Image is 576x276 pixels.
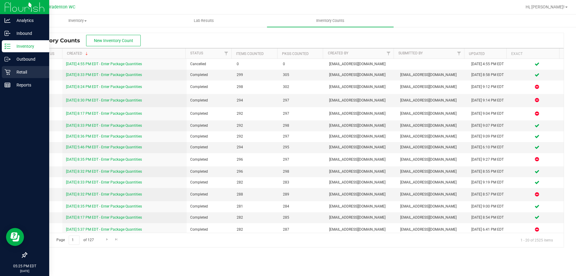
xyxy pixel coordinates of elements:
span: [EMAIL_ADDRESS][DOMAIN_NAME] [400,123,464,129]
a: Pkgs Counted [282,52,309,56]
a: Inventory Counts [267,14,393,27]
inline-svg: Inbound [4,30,10,36]
a: Filter [221,48,231,59]
span: [EMAIL_ADDRESS][DOMAIN_NAME] [400,169,464,174]
span: 297 [283,134,322,139]
p: Retail [10,68,46,76]
span: 305 [283,72,322,78]
button: New Inventory Count [86,35,141,46]
span: [EMAIL_ADDRESS][DOMAIN_NAME] [400,180,464,185]
span: [EMAIL_ADDRESS][DOMAIN_NAME] [400,192,464,197]
span: 294 [237,144,276,150]
a: [DATE] 8:24 PM EDT - Enter Package Quantities [66,85,142,89]
span: 298 [283,123,322,129]
span: 292 [237,111,276,117]
span: [EMAIL_ADDRESS][DOMAIN_NAME] [329,134,393,139]
a: [DATE] 8:35 PM EDT - Enter Package Quantities [66,204,142,208]
span: [EMAIL_ADDRESS][DOMAIN_NAME] [400,111,464,117]
span: Completed [190,111,229,117]
span: [EMAIL_ADDRESS][DOMAIN_NAME] [329,144,393,150]
p: Analytics [10,17,46,24]
a: [DATE] 5:37 PM EDT - Enter Package Quantities [66,227,142,232]
span: [EMAIL_ADDRESS][DOMAIN_NAME] [329,180,393,185]
span: Completed [190,204,229,209]
span: 282 [237,180,276,185]
span: [EMAIL_ADDRESS][DOMAIN_NAME] [329,157,393,162]
a: [DATE] 8:33 PM EDT - Enter Package Quantities [66,180,142,184]
a: [DATE] 8:30 PM EDT - Enter Package Quantities [66,98,142,102]
a: Inventory [14,14,141,27]
span: [EMAIL_ADDRESS][DOMAIN_NAME] [329,111,393,117]
inline-svg: Analytics [4,17,10,23]
span: [EMAIL_ADDRESS][DOMAIN_NAME] [400,227,464,232]
span: [EMAIL_ADDRESS][DOMAIN_NAME] [400,72,464,78]
span: [EMAIL_ADDRESS][DOMAIN_NAME] [329,227,393,232]
a: [DATE] 8:32 PM EDT - Enter Package Quantities [66,169,142,174]
span: Bradenton WC [47,5,75,10]
span: 292 [237,134,276,139]
th: Exact [506,48,559,59]
span: Completed [190,169,229,174]
inline-svg: Outbound [4,56,10,62]
span: Inventory Counts [308,18,352,23]
span: Inventory [15,18,140,23]
a: [DATE] 8:33 PM EDT - Enter Package Quantities [66,123,142,128]
div: [DATE] 9:07 PM EDT [471,123,507,129]
a: Lab Results [141,14,267,27]
span: [EMAIL_ADDRESS][DOMAIN_NAME] [400,134,464,139]
span: [EMAIL_ADDRESS][DOMAIN_NAME] [329,192,393,197]
span: Completed [190,134,229,139]
span: [EMAIL_ADDRESS][DOMAIN_NAME] [400,204,464,209]
span: [EMAIL_ADDRESS][DOMAIN_NAME] [329,123,393,129]
span: 282 [237,227,276,232]
a: [DATE] 4:55 PM EDT - Enter Package Quantities [66,62,142,66]
a: [DATE] 5:46 PM EDT - Enter Package Quantities [66,145,142,149]
a: [DATE] 8:17 PM EDT - Enter Package Quantities [66,215,142,220]
span: [EMAIL_ADDRESS][DOMAIN_NAME] [329,72,393,78]
div: [DATE] 6:10 PM EDT [471,144,507,150]
span: Completed [190,72,229,78]
span: 298 [237,84,276,90]
span: Completed [190,180,229,185]
span: [EMAIL_ADDRESS][DOMAIN_NAME] [400,157,464,162]
a: Submitted By [398,51,423,55]
a: [DATE] 8:17 PM EDT - Enter Package Quantities [66,111,142,116]
a: Go to the last page [112,235,121,244]
span: Completed [190,84,229,90]
span: 289 [283,192,322,197]
span: 298 [283,169,322,174]
span: 288 [237,192,276,197]
span: 297 [283,157,322,162]
span: 297 [283,98,322,103]
p: 05:25 PM EDT [3,263,46,269]
div: [DATE] 8:54 PM EDT [471,215,507,220]
span: [EMAIL_ADDRESS][DOMAIN_NAME] [329,204,393,209]
span: 297 [283,111,322,117]
div: [DATE] 9:09 PM EDT [471,134,507,139]
p: Inbound [10,30,46,37]
div: [DATE] 9:14 PM EDT [471,98,507,103]
div: [DATE] 9:19 PM EDT [471,180,507,185]
span: New Inventory Count [94,38,133,43]
p: Outbound [10,56,46,63]
div: [DATE] 4:55 PM EDT [471,61,507,67]
span: [EMAIL_ADDRESS][DOMAIN_NAME] [400,144,464,150]
span: Completed [190,98,229,103]
a: Created By [328,51,348,55]
input: 1 [69,235,79,245]
span: Completed [190,192,229,197]
span: 1 - 20 of 2525 items [516,235,558,244]
div: [DATE] 8:58 PM EDT [471,72,507,78]
span: Completed [190,144,229,150]
inline-svg: Retail [4,69,10,75]
a: [DATE] 8:33 PM EDT - Enter Package Quantities [66,73,142,77]
p: Reports [10,81,46,89]
div: [DATE] 8:57 PM EDT [471,192,507,197]
span: Completed [190,227,229,232]
span: 0 [237,61,276,67]
div: [DATE] 8:55 PM EDT [471,169,507,174]
span: [EMAIL_ADDRESS][DOMAIN_NAME] [400,215,464,220]
span: [EMAIL_ADDRESS][DOMAIN_NAME] [400,98,464,103]
span: 285 [283,215,322,220]
a: [DATE] 8:32 PM EDT - Enter Package Quantities [66,192,142,196]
